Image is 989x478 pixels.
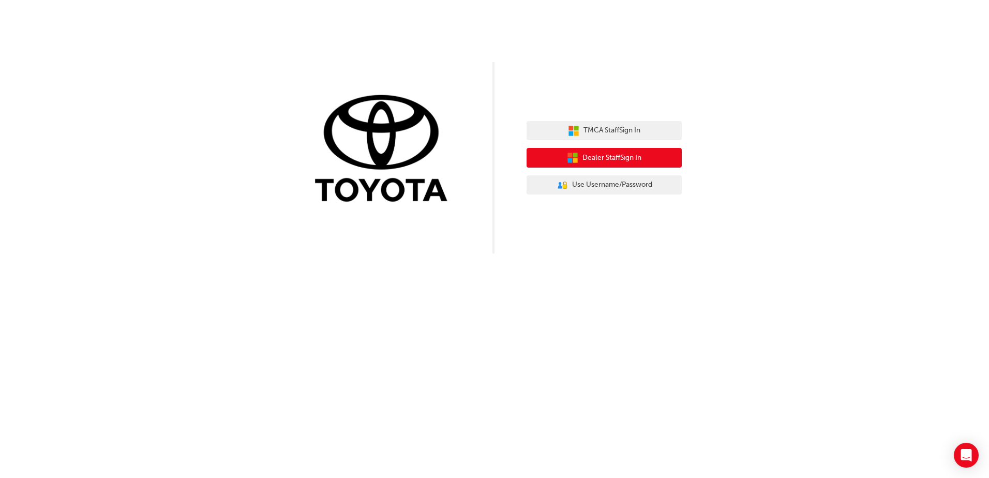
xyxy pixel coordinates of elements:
[527,121,682,141] button: TMCA StaffSign In
[572,179,652,191] span: Use Username/Password
[583,125,640,137] span: TMCA Staff Sign In
[307,93,462,207] img: Trak
[527,175,682,195] button: Use Username/Password
[582,152,641,164] span: Dealer Staff Sign In
[954,443,979,468] div: Open Intercom Messenger
[527,148,682,168] button: Dealer StaffSign In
